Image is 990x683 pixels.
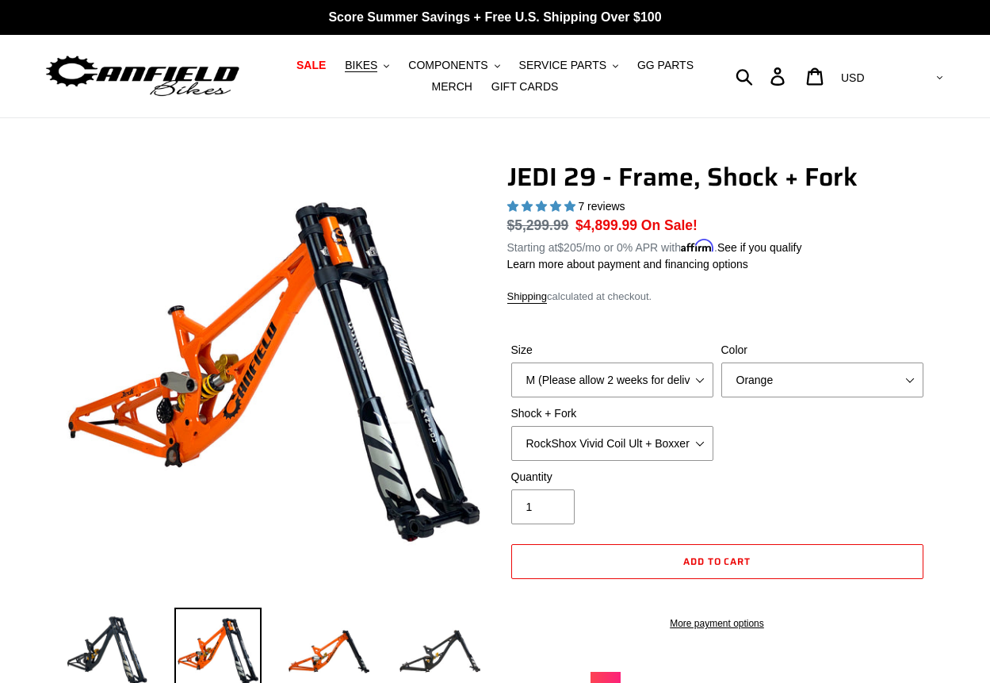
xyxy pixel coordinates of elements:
[578,200,625,213] span: 7 reviews
[507,217,569,233] s: $5,299.99
[721,342,923,359] label: Color
[519,59,606,72] span: SERVICE PARTS
[511,616,923,631] a: More payment options
[432,80,472,94] span: MERCH
[637,59,694,72] span: GG PARTS
[289,55,334,76] a: SALE
[345,59,377,72] span: BIKES
[44,52,242,102] img: Canfield Bikes
[511,544,923,579] button: Add to cart
[491,80,559,94] span: GIFT CARDS
[507,289,927,305] div: calculated at checkout.
[641,215,698,236] span: On Sale!
[507,236,802,256] p: Starting at /mo or 0% APR with .
[484,76,567,98] a: GIFT CARDS
[629,55,701,76] a: GG PARTS
[507,290,548,304] a: Shipping
[511,342,713,359] label: Size
[507,258,748,271] a: Learn more about payment and financing options
[511,469,713,485] label: Quantity
[511,405,713,422] label: Shock + Fork
[296,59,326,72] span: SALE
[507,200,579,213] span: 5.00 stars
[511,55,626,76] button: SERVICE PARTS
[717,241,802,254] a: See if you qualify - Learn more about Affirm Financing (opens in modal)
[575,217,637,233] span: $4,899.99
[408,59,487,72] span: COMPONENTS
[683,554,751,569] span: Add to cart
[400,55,507,76] button: COMPONENTS
[507,162,927,192] h1: JEDI 29 - Frame, Shock + Fork
[424,76,480,98] a: MERCH
[681,239,714,252] span: Affirm
[557,241,582,254] span: $205
[337,55,397,76] button: BIKES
